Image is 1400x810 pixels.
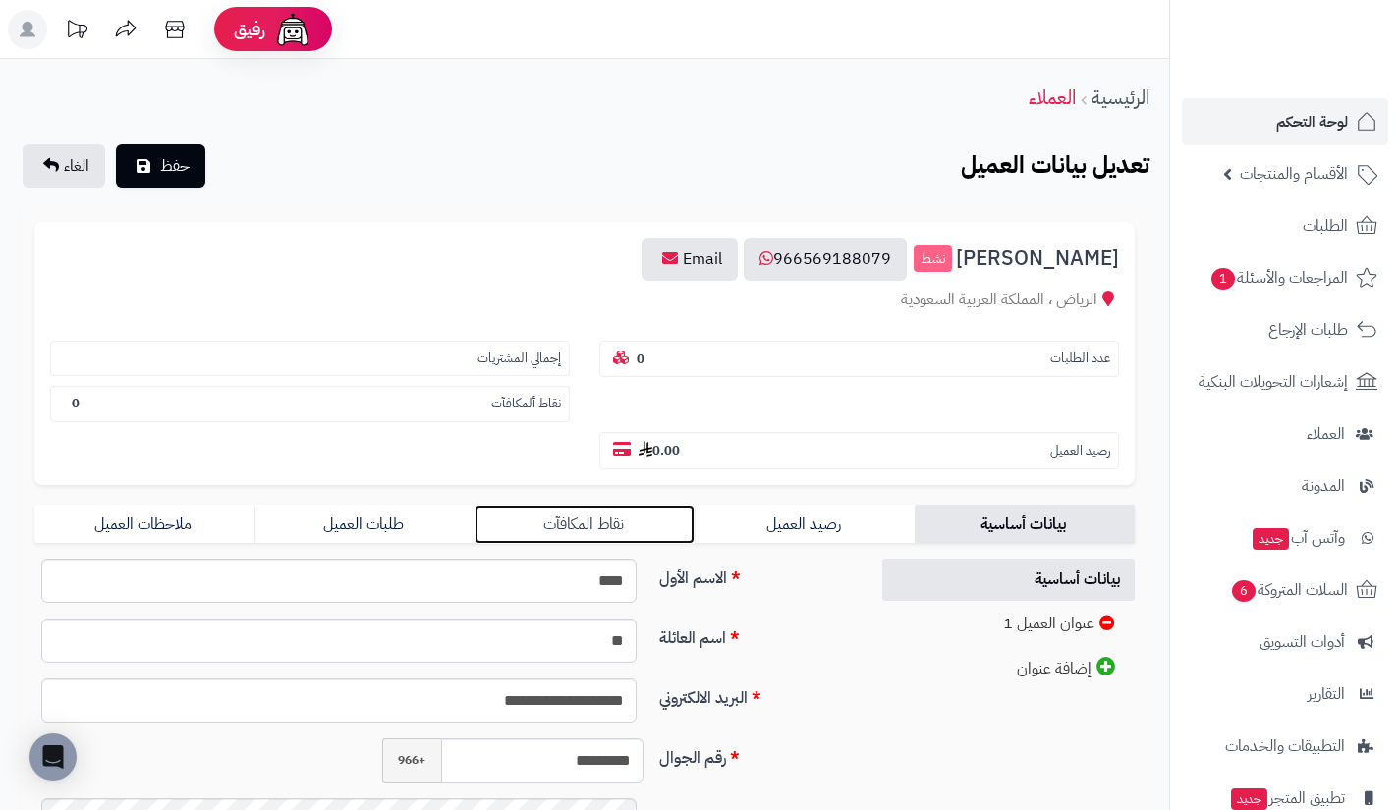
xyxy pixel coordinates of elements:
[961,147,1149,183] b: تعديل بيانات العميل
[637,350,644,368] b: 0
[882,603,1136,645] a: عنوان العميل 1
[34,505,254,544] a: ملاحظات العميل
[1303,212,1348,240] span: الطلبات
[1182,567,1388,614] a: السلات المتروكة6
[1251,524,1345,552] span: وآتس آب
[651,559,860,590] label: الاسم الأول
[1182,514,1388,562] a: وآتس آبجديد
[72,394,80,412] b: 0
[651,678,860,710] label: البريد الالكتروني
[50,289,1119,311] div: الرياض ، المملكة العربية السعودية
[477,350,561,368] small: إجمالي المشتريات
[1225,732,1345,760] span: التطبيقات والخدمات
[1240,160,1348,188] span: الأقسام والمنتجات
[1268,316,1348,344] span: طلبات الإرجاع
[695,505,915,544] a: رصيد العميل
[475,505,695,544] a: نقاط المكافآت
[1307,420,1345,448] span: العملاء
[1182,98,1388,145] a: لوحة التحكم
[1260,628,1345,656] span: أدوات التسويق
[29,733,77,781] div: Open Intercom Messenger
[1182,462,1388,510] a: المدونة
[1182,671,1388,718] a: التقارير
[642,238,738,281] a: Email
[234,18,265,41] span: رفيق
[1199,368,1348,396] span: إشعارات التحويلات البنكية
[1182,410,1388,458] a: العملاء
[1276,108,1348,135] span: لوحة التحكم
[1092,82,1149,112] a: الرئيسية
[1266,53,1381,94] img: logo-2.png
[1182,358,1388,405] a: إشعارات التحويلات البنكية
[116,144,205,188] button: حفظ
[651,738,860,770] label: رقم الجوال
[23,144,105,188] a: الغاء
[1211,268,1235,290] span: 1
[1253,528,1289,550] span: جديد
[1232,580,1256,602] span: 6
[1050,350,1110,368] small: عدد الطلبات
[1182,254,1388,301] a: المراجعات والأسئلة1
[1050,442,1110,460] small: رصيد العميل
[1182,306,1388,353] a: طلبات الإرجاع
[1182,202,1388,249] a: الطلبات
[1182,619,1388,666] a: أدوات التسويق
[254,505,475,544] a: طلبات العميل
[914,245,952,273] small: نشط
[1230,576,1348,604] span: السلات المتروكة
[1302,472,1345,500] span: المدونة
[1182,723,1388,770] a: التطبيقات والخدمات
[52,10,101,54] a: تحديثات المنصة
[1209,264,1348,292] span: المراجعات والأسئلة
[882,559,1136,601] a: بيانات أساسية
[956,247,1119,270] span: [PERSON_NAME]
[491,395,561,413] small: نقاط ألمكافآت
[639,441,680,459] b: 0.00
[882,647,1136,690] a: إضافة عنوان
[744,238,907,281] a: 966569188079
[160,154,190,178] span: حفظ
[273,10,312,49] img: ai-face.png
[1231,788,1267,810] span: جديد
[1308,680,1345,708] span: التقارير
[64,154,89,178] span: الغاء
[915,505,1135,544] a: بيانات أساسية
[651,619,860,650] label: اسم العائلة
[382,738,441,783] span: +966
[1029,82,1076,112] a: العملاء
